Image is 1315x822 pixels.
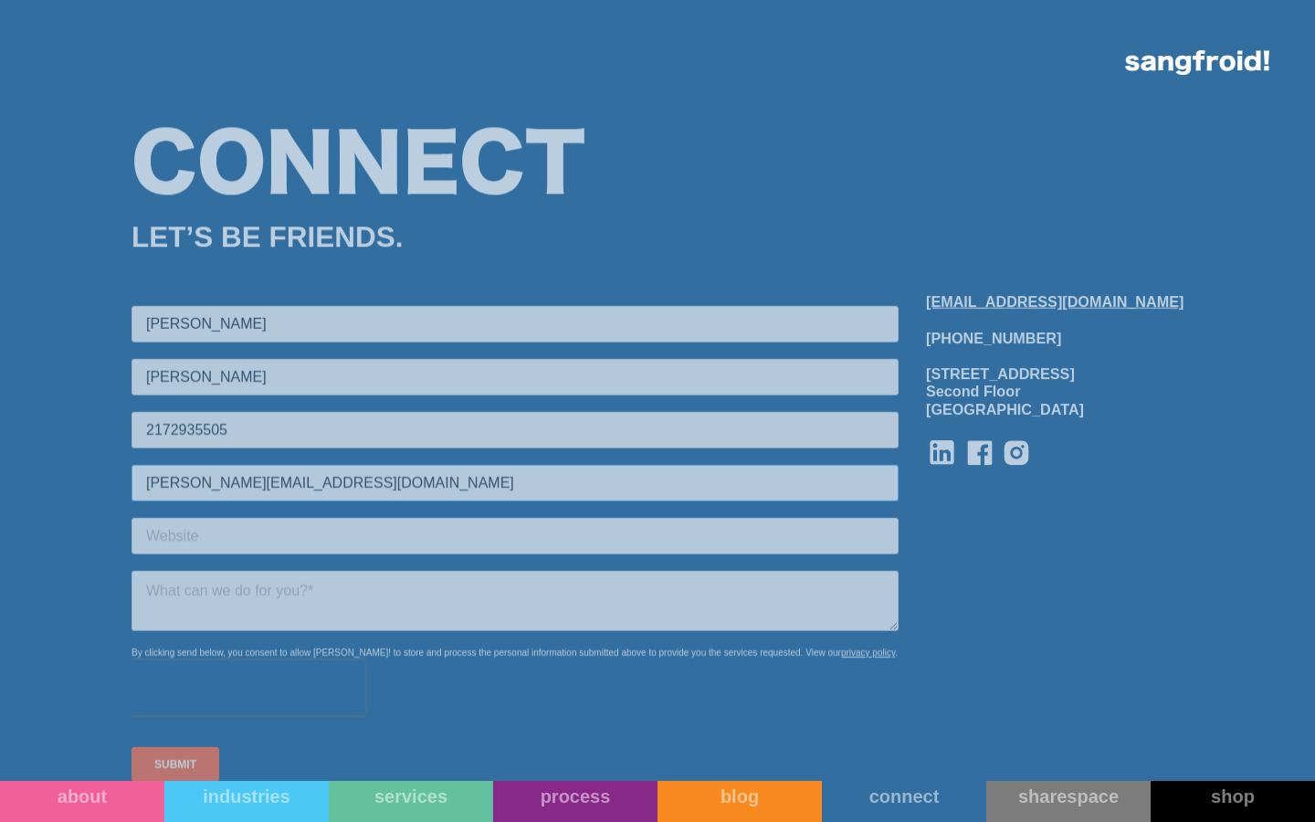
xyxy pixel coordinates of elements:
[657,781,822,822] a: blog
[131,306,899,797] iframe: Form 0
[986,785,1151,807] div: sharespace
[1151,785,1315,807] div: shop
[822,785,986,807] div: connect
[1125,50,1269,75] img: logo
[164,781,329,822] a: industries
[493,781,657,822] a: process
[822,781,986,822] a: connect
[926,292,1183,311] a: [EMAIL_ADDRESS][DOMAIN_NAME]
[926,330,1183,418] div: [PHONE_NUMBER] [STREET_ADDRESS] Second Floor [GEOGRAPHIC_DATA]
[710,342,763,352] a: privacy policy
[1151,781,1315,822] a: shop
[986,781,1151,822] a: sharespace
[131,121,1183,211] h1: Connect
[329,785,493,807] div: services
[131,220,404,253] strong: LET’S BE FRIENDS.
[493,785,657,807] div: process
[329,781,493,822] a: services
[657,785,822,807] div: blog
[164,785,329,807] div: industries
